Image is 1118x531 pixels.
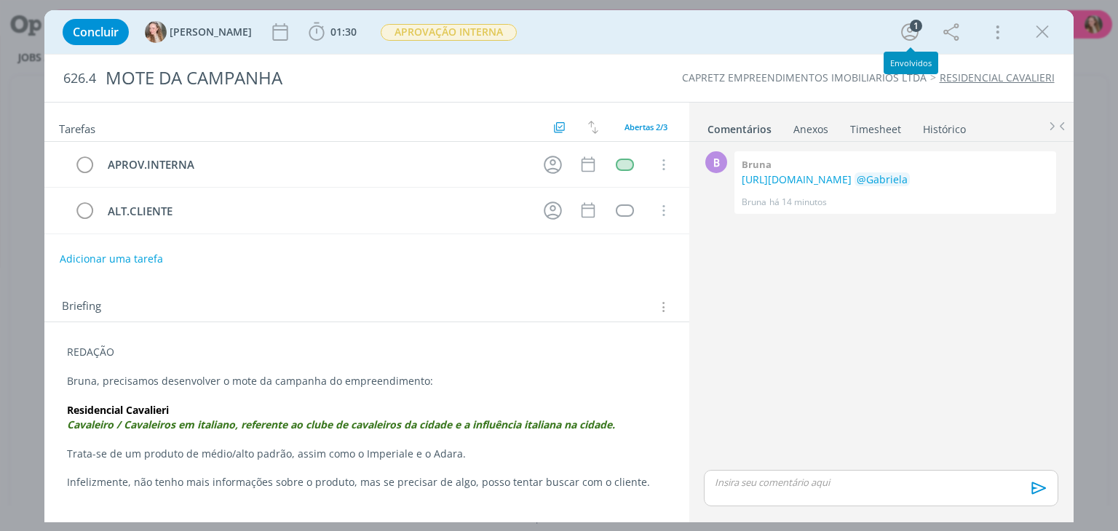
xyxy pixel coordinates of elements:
[99,60,635,96] div: MOTE DA CAMPANHA
[145,21,252,43] button: G[PERSON_NAME]
[381,24,517,41] span: APROVAÇÃO INTERNA
[588,121,598,134] img: arrow-down-up.svg
[67,345,666,359] p: REDAÇÃO
[67,475,666,490] p: Infelizmente, não tenho mais informações sobre o produto, mas se precisar de algo, posso tentar b...
[742,196,766,209] p: Bruna
[898,20,921,44] button: 1
[769,196,827,209] span: há 14 minutos
[170,27,252,37] span: [PERSON_NAME]
[940,71,1055,84] a: RESIDENCIAL CAVALIERI
[73,26,119,38] span: Concluir
[380,23,518,41] button: APROVAÇÃO INTERNA
[44,10,1073,522] div: dialog
[101,156,530,174] div: APROV.INTERNA
[62,298,101,316] span: Briefing
[890,58,932,68] div: Envolvidos
[67,418,615,431] em: Cavaleiro / Cavaleiros em italiano, referente ao clube de cavaleiros da cidade e a influência ita...
[625,121,667,132] span: Abertas 2/3
[742,158,772,171] b: Bruna
[742,172,852,186] a: [URL][DOMAIN_NAME]
[59,246,164,272] button: Adicionar uma tarefa
[857,172,908,186] span: @Gabriela
[330,25,357,39] span: 01:30
[67,374,666,388] p: Bruna, precisamos desenvolver o mote da campanha do empreendimento:
[793,122,828,137] div: Anexos
[59,119,95,136] span: Tarefas
[910,20,922,32] div: 1
[305,20,360,44] button: 01:30
[63,71,96,87] span: 626.4
[705,151,727,173] div: B
[707,116,772,137] a: Comentários
[922,116,967,137] a: Histórico
[101,202,530,220] div: ALT.CLIENTE
[682,71,927,84] a: CAPRETZ EMPREENDIMENTOS IMOBILIARIOS LTDA
[67,447,666,461] p: Trata-se de um produto de médio/alto padrão, assim como o Imperiale e o Adara.
[849,116,902,137] a: Timesheet
[63,19,129,45] button: Concluir
[67,403,169,417] strong: Residencial Cavalieri
[145,21,167,43] img: G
